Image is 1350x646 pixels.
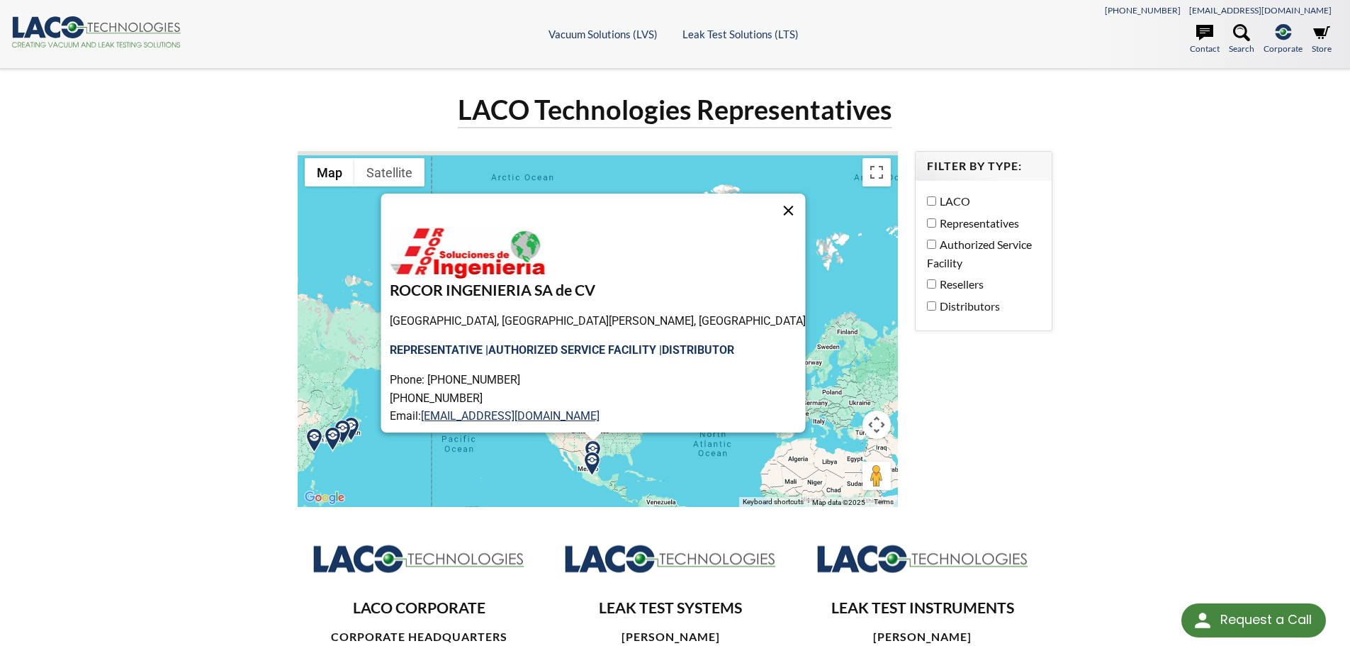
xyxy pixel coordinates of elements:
[458,92,892,128] h1: LACO Technologies Representatives
[301,489,348,507] img: Google
[389,343,733,357] strong: REPRESENTATIVE |
[389,281,805,301] h3: ROCOR INGENIERIA SA de CV
[313,543,525,574] img: Logo_LACO-TECH_hi-res.jpg
[682,28,799,40] a: Leak Test Solutions (LTS)
[305,158,354,186] button: Show street map
[1105,5,1181,16] a: [PHONE_NUMBER]
[927,196,936,206] input: LACO
[927,159,1040,174] h4: Filter by Type:
[927,240,936,249] input: Authorized Service Facility
[621,630,720,643] strong: [PERSON_NAME]
[488,343,733,357] strong: AUTHORIZED SERVICE FACILITY |
[354,158,424,186] button: Show satellite imagery
[564,543,777,574] img: Logo_LACO-TECH_hi-res.jpg
[420,409,599,423] a: [EMAIL_ADDRESS][DOMAIN_NAME]
[1181,603,1326,637] div: Request a Call
[816,543,1029,574] img: Logo_LACO-TECH_hi-res.jpg
[331,630,507,643] strong: CORPORATE HEADQUARTERS
[561,598,781,618] h3: LEAK TEST SYSTEMS
[1189,5,1332,16] a: [EMAIL_ADDRESS][DOMAIN_NAME]
[812,499,865,506] span: Map data ©2025
[927,218,936,228] input: Representatives
[927,214,1033,233] label: Representatives
[389,312,805,330] p: [GEOGRAPHIC_DATA], [GEOGRAPHIC_DATA][PERSON_NAME], [GEOGRAPHIC_DATA]
[1229,24,1254,55] a: Search
[927,279,936,289] input: Resellers
[1190,24,1220,55] a: Contact
[927,297,1033,316] label: Distributors
[301,489,348,507] a: Open this area in Google Maps (opens a new window)
[1312,24,1332,55] a: Store
[862,158,891,186] button: Toggle fullscreen view
[549,28,658,40] a: Vacuum Solutions (LVS)
[661,343,733,357] strong: DISTRIBUTOR
[1220,603,1312,636] div: Request a Call
[927,235,1033,272] label: Authorized Service Facility
[927,192,1033,211] label: LACO
[1264,42,1303,55] span: Corporate
[874,498,894,506] a: Terms (opens in new tab)
[771,194,805,228] button: Close
[927,275,1033,294] label: Resellers
[812,598,1033,618] h3: LEAK TEST INSTRUMENTS
[927,301,936,311] input: Distributors
[1191,609,1214,632] img: round button
[862,411,891,439] button: Map camera controls
[389,228,545,279] img: Rocor_220X72.jpg
[873,630,972,643] strong: [PERSON_NAME]
[862,462,891,490] button: Drag Pegman onto the map to open Street View
[743,497,804,507] button: Keyboard shortcuts
[389,371,805,425] p: Phone: [PHONE_NUMBER] [PHONE_NUMBER] Email:
[309,598,529,618] h3: LACO CORPORATE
